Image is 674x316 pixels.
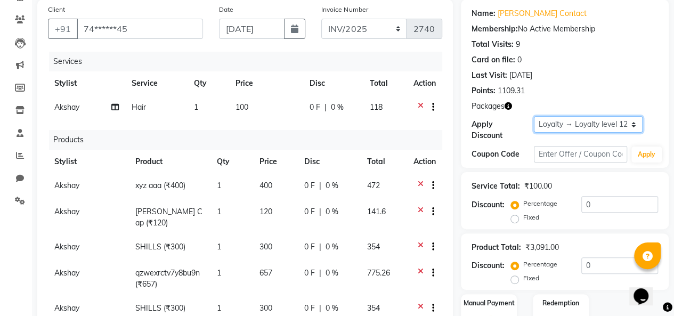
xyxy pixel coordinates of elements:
[525,242,559,253] div: ₹3,091.00
[77,19,203,39] input: Search by Name/Mobile/Email/Code
[259,303,272,313] span: 300
[135,181,185,190] span: xyz aaa (₹400)
[216,303,221,313] span: 1
[472,23,658,35] div: No Active Membership
[472,181,520,192] div: Service Total:
[472,199,505,210] div: Discount:
[259,242,272,252] span: 300
[304,303,315,314] span: 0 F
[54,242,79,252] span: Akshay
[472,101,505,112] span: Packages
[367,303,379,313] span: 354
[509,70,532,81] div: [DATE]
[310,102,320,113] span: 0 F
[319,180,321,191] span: |
[367,242,379,252] span: 354
[472,39,514,50] div: Total Visits:
[407,71,442,95] th: Action
[367,268,389,278] span: 775.26
[472,70,507,81] div: Last Visit:
[472,242,521,253] div: Product Total:
[304,206,315,217] span: 0 F
[319,268,321,279] span: |
[516,39,520,50] div: 9
[523,273,539,283] label: Fixed
[216,207,221,216] span: 1
[542,298,579,308] label: Redemption
[125,71,188,95] th: Service
[472,85,496,96] div: Points:
[360,150,407,174] th: Total
[629,273,663,305] iframe: chat widget
[188,71,229,95] th: Qty
[210,150,253,174] th: Qty
[498,8,587,19] a: [PERSON_NAME] Contact
[259,181,272,190] span: 400
[464,298,515,308] label: Manual Payment
[363,71,407,95] th: Total
[236,102,248,112] span: 100
[135,268,199,289] span: qzwexrctv7y8bu9n (₹657)
[216,242,221,252] span: 1
[48,71,125,95] th: Stylist
[49,130,450,150] div: Products
[523,213,539,222] label: Fixed
[54,207,79,216] span: Akshay
[324,102,327,113] span: |
[472,54,515,66] div: Card on file:
[132,102,146,112] span: Hair
[319,206,321,217] span: |
[304,180,315,191] span: 0 F
[298,150,361,174] th: Disc
[472,8,496,19] div: Name:
[472,149,534,160] div: Coupon Code
[259,207,272,216] span: 120
[472,119,534,141] div: Apply Discount
[304,268,315,279] span: 0 F
[229,71,303,95] th: Price
[331,102,344,113] span: 0 %
[303,71,363,95] th: Disc
[326,303,338,314] span: 0 %
[54,102,79,112] span: Akshay
[259,268,272,278] span: 657
[49,52,450,71] div: Services
[48,5,65,14] label: Client
[54,303,79,313] span: Akshay
[216,181,221,190] span: 1
[534,146,627,163] input: Enter Offer / Coupon Code
[54,268,79,278] span: Akshay
[326,180,338,191] span: 0 %
[135,207,202,228] span: [PERSON_NAME] Cap (₹120)
[319,241,321,253] span: |
[407,150,442,174] th: Action
[523,199,557,208] label: Percentage
[498,85,525,96] div: 1109.31
[135,303,185,313] span: SHILLS (₹300)
[321,5,368,14] label: Invoice Number
[304,241,315,253] span: 0 F
[631,147,662,163] button: Apply
[472,23,518,35] div: Membership:
[517,54,522,66] div: 0
[48,19,78,39] button: +91
[319,303,321,314] span: |
[326,241,338,253] span: 0 %
[523,260,557,269] label: Percentage
[194,102,198,112] span: 1
[135,242,185,252] span: SHILLS (₹300)
[326,268,338,279] span: 0 %
[128,150,210,174] th: Product
[219,5,233,14] label: Date
[367,181,379,190] span: 472
[370,102,383,112] span: 118
[253,150,298,174] th: Price
[367,207,385,216] span: 141.6
[326,206,338,217] span: 0 %
[54,181,79,190] span: Akshay
[216,268,221,278] span: 1
[524,181,552,192] div: ₹100.00
[48,150,128,174] th: Stylist
[472,260,505,271] div: Discount:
